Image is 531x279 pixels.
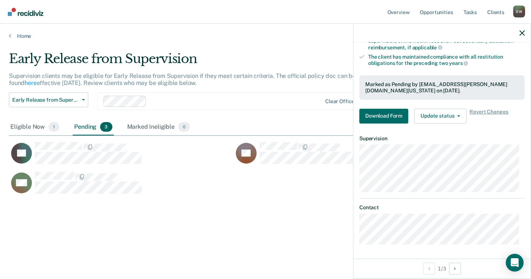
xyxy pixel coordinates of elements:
[513,6,525,17] div: S W
[9,119,61,135] div: Eligible Now
[234,142,458,171] div: CaseloadOpportunityCell-04165753
[178,122,190,132] span: 0
[9,33,522,39] a: Home
[368,54,525,66] div: The client has maintained compliance with all restitution obligations for the preceding two
[12,97,79,103] span: Early Release from Supervision
[353,259,531,278] div: 1 / 3
[9,72,356,86] p: Supervision clients may be eligible for Early Release from Supervision if they meet certain crite...
[126,119,192,135] div: Marked Ineligible
[24,79,36,86] a: here
[449,60,468,66] span: years
[506,254,524,272] div: Open Intercom Messenger
[423,263,435,275] button: Previous Opportunity
[9,51,407,72] div: Early Release from Supervision
[449,263,461,275] button: Next Opportunity
[359,109,411,124] a: Navigate to form link
[9,142,234,171] div: CaseloadOpportunityCell-02854882
[359,204,525,211] dt: Contact
[49,122,59,132] span: 1
[73,119,113,135] div: Pending
[325,98,359,105] div: Clear officers
[359,109,408,124] button: Download Form
[8,8,43,16] img: Recidiviz
[469,109,508,124] span: Revert Changes
[100,122,112,132] span: 3
[412,45,442,50] span: applicable
[359,135,525,142] dt: Supervision
[9,171,234,201] div: CaseloadOpportunityCell-02694527
[365,81,519,94] div: Marked as Pending by [EMAIL_ADDRESS][PERSON_NAME][DOMAIN_NAME][US_STATE] on [DATE].
[414,109,466,124] button: Update status
[513,6,525,17] button: Profile dropdown button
